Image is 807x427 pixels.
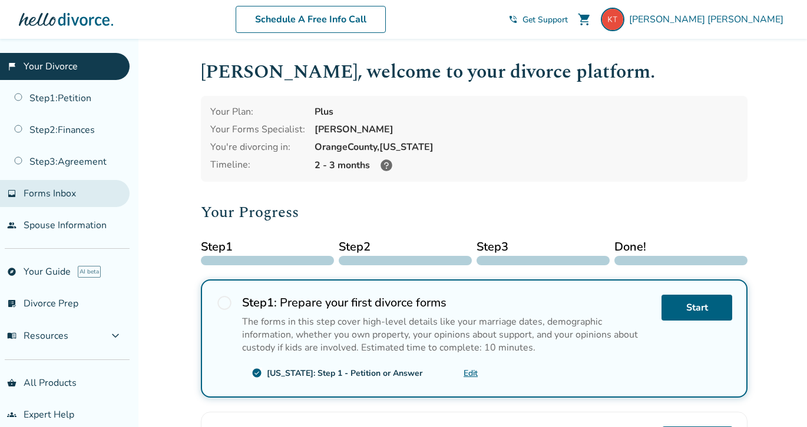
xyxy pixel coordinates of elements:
span: Step 3 [477,238,610,256]
span: explore [7,267,16,276]
span: inbox [7,189,16,198]
span: expand_more [108,329,123,343]
a: Start [662,295,732,321]
a: Schedule A Free Info Call [236,6,386,33]
img: kaz.tran@yahoo.com.au [601,8,624,31]
span: Step 2 [339,238,472,256]
span: Get Support [522,14,568,25]
span: check_circle [252,368,262,378]
p: The forms in this step cover high-level details like your marriage dates, demographic information... [242,315,652,354]
span: Forms Inbox [24,187,76,200]
h2: Prepare your first divorce forms [242,295,652,311]
div: Your Forms Specialist: [210,123,305,136]
span: Step 1 [201,238,334,256]
span: [PERSON_NAME] [PERSON_NAME] [629,13,788,26]
span: groups [7,410,16,419]
span: people [7,221,16,230]
span: list_alt_check [7,299,16,308]
h2: Your Progress [201,201,748,224]
div: Orange County, [US_STATE] [315,141,738,154]
span: shopping_basket [7,378,16,388]
span: Resources [7,329,68,342]
span: Done! [614,238,748,256]
h1: [PERSON_NAME] , welcome to your divorce platform. [201,58,748,86]
span: shopping_cart [577,12,591,26]
a: phone_in_talkGet Support [508,14,568,25]
strong: Step 1 : [242,295,277,311]
div: Timeline: [210,158,305,172]
span: menu_book [7,331,16,341]
span: phone_in_talk [508,15,518,24]
div: Your Plan: [210,105,305,118]
div: [US_STATE]: Step 1 - Petition or Answer [267,368,422,379]
span: AI beta [78,266,101,278]
div: [PERSON_NAME] [315,123,738,136]
div: 2 - 3 months [315,158,738,172]
span: flag_2 [7,62,16,71]
span: radio_button_unchecked [216,295,233,311]
a: Edit [464,368,478,379]
div: Plus [315,105,738,118]
div: You're divorcing in: [210,141,305,154]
